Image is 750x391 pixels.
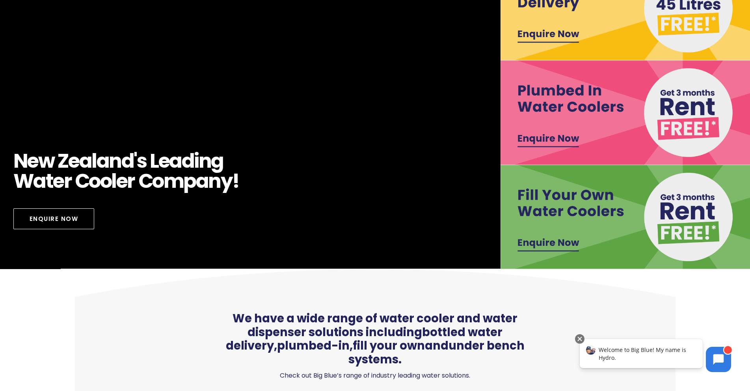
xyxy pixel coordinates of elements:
span: a [196,171,208,191]
p: Check out Big Blue’s range of industry leading water solutions. [218,370,532,381]
span: a [97,151,109,171]
span: a [79,151,92,171]
span: a [169,151,182,171]
span: e [27,151,38,171]
a: Enquire Now [13,208,95,229]
span: d [182,151,194,171]
span: w [38,151,54,171]
span: s [137,151,147,171]
span: n [208,171,221,191]
span: o [152,171,164,191]
span: Z [58,151,69,171]
a: fill your own [353,338,425,354]
a: under bench systems [348,338,525,367]
span: a [33,171,46,191]
span: C [138,171,153,191]
span: o [89,171,100,191]
a: plumbed-in [277,338,350,354]
span: W [13,171,33,191]
span: e [53,171,64,191]
span: e [68,151,79,171]
span: t [46,171,53,191]
span: r [127,171,135,191]
span: l [111,171,116,191]
span: m [164,171,184,191]
span: e [116,171,127,191]
span: i [194,151,199,171]
span: y [221,171,233,191]
span: d [121,151,134,171]
span: N [13,151,28,171]
span: n [109,151,121,171]
span: ' [134,151,137,171]
span: We have a wide range of water cooler and water dispenser solutions including , , and . [218,312,532,367]
span: ! [232,171,239,191]
span: r [64,171,72,191]
span: g [211,151,223,171]
span: l [91,151,97,171]
span: o [100,171,112,191]
span: C [75,171,89,191]
span: p [183,171,196,191]
span: e [158,151,169,171]
a: bottled water delivery [226,324,503,354]
iframe: Chatbot [571,333,739,380]
span: n [199,151,211,171]
span: L [150,151,158,171]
